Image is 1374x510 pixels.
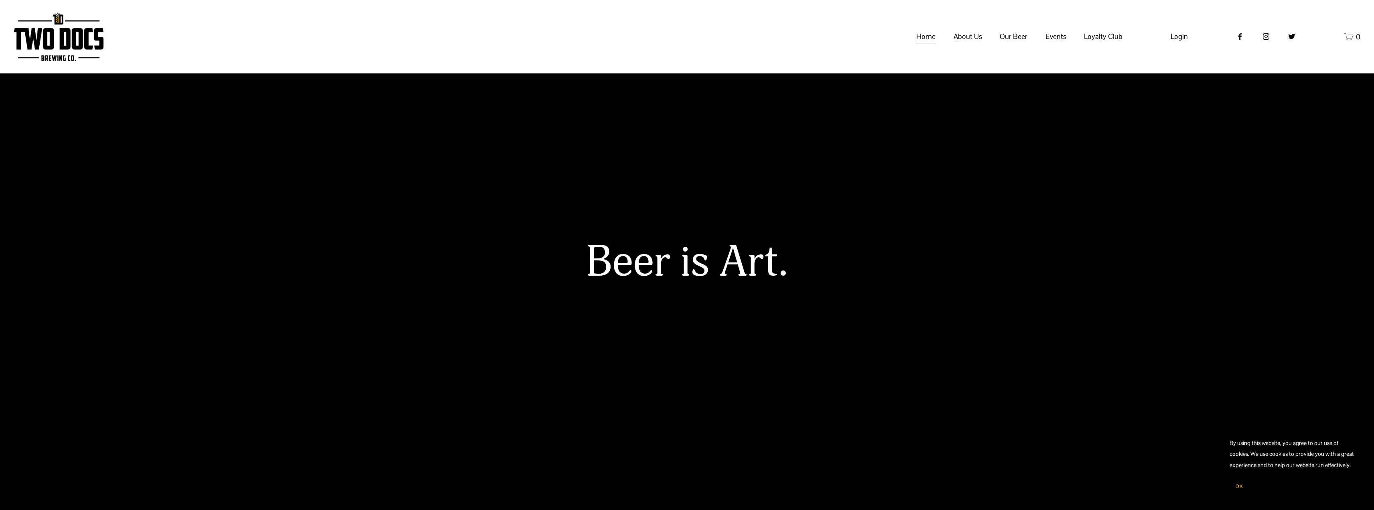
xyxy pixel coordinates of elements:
span: Loyalty Club [1084,30,1122,43]
p: By using this website, you agree to our use of cookies. We use cookies to provide you with a grea... [1230,438,1358,471]
a: Facebook [1236,33,1244,41]
a: folder dropdown [1000,29,1027,44]
span: OK [1236,483,1243,490]
span: About Us [954,30,982,43]
a: twitter-unauth [1288,33,1296,41]
a: folder dropdown [1045,29,1066,44]
span: 0 [1356,32,1360,41]
section: Cookie banner [1222,430,1366,502]
span: Events [1045,30,1066,43]
button: OK [1230,479,1249,494]
span: Login [1171,32,1188,41]
span: Our Beer [1000,30,1027,43]
a: folder dropdown [954,29,982,44]
a: Login [1171,30,1188,43]
a: folder dropdown [1084,29,1122,44]
a: Home [916,29,936,44]
a: instagram-unauth [1262,33,1270,41]
a: 0 items in cart [1344,32,1360,42]
img: Two Docs Brewing Co. [14,12,104,61]
h1: Beer is Art. [406,238,968,287]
